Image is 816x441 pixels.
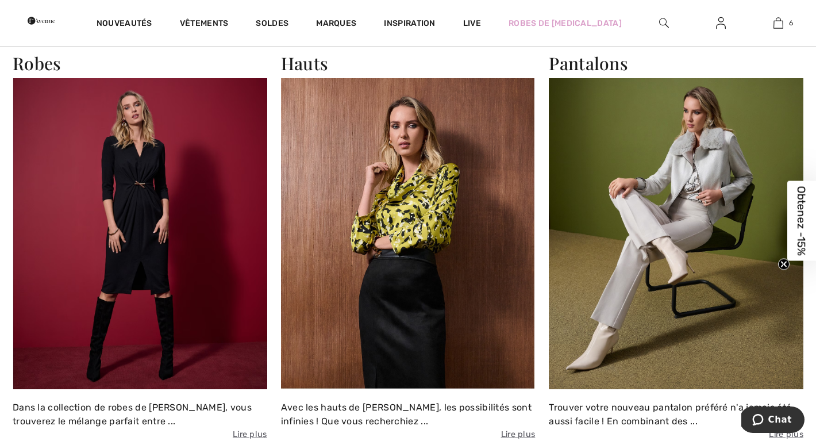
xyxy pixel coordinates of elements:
[13,53,267,74] h2: Robes
[463,17,481,29] a: Live
[13,428,267,441] span: Lire plus
[787,181,816,260] div: Obtenez -15%Close teaser
[789,18,793,28] span: 6
[13,78,267,389] img: 250821041023_07b26dafec788.jpg
[795,186,809,255] span: Obtenez -15%
[281,53,536,74] h2: Hauts
[750,16,806,30] a: 6
[97,18,152,30] a: Nouveautés
[384,18,435,30] span: Inspiration
[509,17,622,29] a: Robes de [MEDICAL_DATA]
[659,16,669,30] img: recherche
[28,9,55,32] img: 1ère Avenue
[549,78,803,389] img: 250821041149_65888a7dd7725.jpg
[773,16,783,30] img: Mon panier
[716,16,726,30] img: Mes infos
[316,18,356,30] a: Marques
[256,18,288,30] a: Soldes
[13,401,267,441] div: Dans la collection de robes de [PERSON_NAME], vous trouverez le mélange parfait entre ...
[549,53,803,74] h2: Pantalons
[549,428,803,441] span: Lire plus
[281,78,536,389] img: 250821041104_76d7c88a528a8.jpg
[281,401,536,441] div: Avec les hauts de [PERSON_NAME], les possibilités sont infinies ! Que vous recherchiez ...
[778,258,790,270] button: Close teaser
[281,428,536,441] span: Lire plus
[180,18,229,30] a: Vêtements
[549,401,803,441] div: Trouver votre nouveau pantalon préféré n'a jamais été aussi facile ! En combinant des ...
[741,407,805,435] iframe: Ouvre un widget dans lequel vous pouvez chatter avec l’un de nos agents
[707,16,735,30] a: Se connecter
